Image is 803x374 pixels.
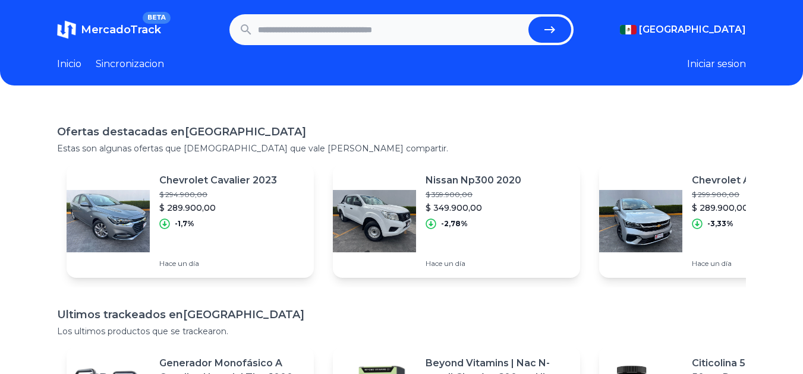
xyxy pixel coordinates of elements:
p: Hace un día [159,259,277,268]
p: Chevrolet Cavalier 2023 [159,173,277,188]
button: Iniciar sesion [687,57,746,71]
button: [GEOGRAPHIC_DATA] [620,23,746,37]
p: Hace un día [426,259,521,268]
span: [GEOGRAPHIC_DATA] [639,23,746,37]
img: Featured image [599,179,682,262]
p: Nissan Np300 2020 [426,173,521,188]
p: $ 349.900,00 [426,202,521,214]
img: Featured image [333,179,416,262]
p: -2,78% [441,219,468,229]
a: MercadoTrackBETA [57,20,161,39]
h1: Ofertas destacadas en [GEOGRAPHIC_DATA] [57,123,746,140]
p: $ 359.900,00 [426,190,521,199]
a: Featured imageNissan Np300 2020$ 359.900,00$ 349.900,00-2,78%Hace un día [333,164,580,278]
a: Inicio [57,57,81,71]
p: -3,33% [707,219,733,229]
a: Featured imageChevrolet Cavalier 2023$ 294.900,00$ 289.900,00-1,7%Hace un día [67,164,314,278]
p: $ 299.900,00 [692,190,796,199]
p: Los ultimos productos que se trackearon. [57,325,746,337]
p: $ 294.900,00 [159,190,277,199]
p: $ 289.900,00 [159,202,277,214]
p: -1,7% [175,219,194,229]
a: Sincronizacion [96,57,164,71]
span: BETA [143,12,171,24]
h1: Ultimos trackeados en [GEOGRAPHIC_DATA] [57,306,746,323]
span: MercadoTrack [81,23,161,36]
p: Chevrolet Aveo 2024 [692,173,796,188]
img: Mexico [620,25,637,34]
p: Estas son algunas ofertas que [DEMOGRAPHIC_DATA] que vale [PERSON_NAME] compartir. [57,142,746,154]
img: MercadoTrack [57,20,76,39]
p: $ 289.900,00 [692,202,796,214]
p: Hace un día [692,259,796,268]
img: Featured image [67,179,150,262]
